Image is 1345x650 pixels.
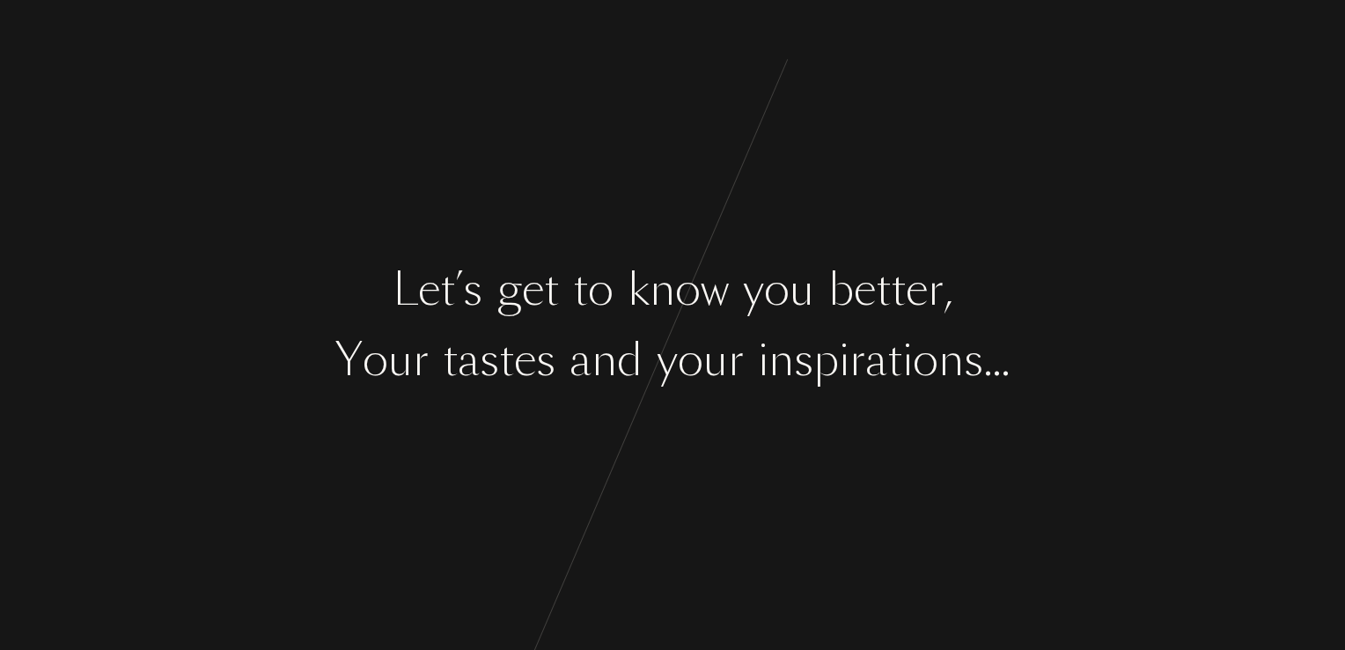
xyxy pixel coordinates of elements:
div: t [887,328,902,394]
div: g [496,257,522,323]
div: y [657,328,678,394]
div: u [388,328,413,394]
div: t [443,328,458,394]
div: e [514,328,536,394]
div: t [891,257,906,323]
div: y [743,257,764,323]
div: i [758,328,768,394]
div: p [813,328,839,394]
div: t [876,257,891,323]
div: d [617,328,643,394]
div: a [458,328,480,394]
div: u [790,257,814,323]
div: o [678,328,703,394]
div: t [544,257,559,323]
div: a [570,328,592,394]
div: k [628,257,650,323]
div: n [592,328,617,394]
div: , [944,257,952,323]
div: s [964,328,983,394]
div: s [536,328,555,394]
div: t [573,257,588,323]
div: b [828,257,854,323]
div: t [440,257,455,323]
div: n [650,257,675,323]
div: n [938,328,964,394]
div: e [418,257,440,323]
div: n [768,328,794,394]
div: a [865,328,887,394]
div: r [849,328,865,394]
div: s [794,328,813,394]
div: ’ [455,257,463,323]
div: L [393,257,418,323]
div: e [854,257,876,323]
div: o [764,257,790,323]
div: s [480,328,499,394]
div: o [913,328,938,394]
div: e [522,257,544,323]
div: . [983,328,992,394]
div: o [675,257,701,323]
div: . [992,328,1001,394]
div: i [902,328,913,394]
div: r [413,328,429,394]
div: . [1001,328,1010,394]
div: w [701,257,729,323]
div: u [703,328,728,394]
div: s [463,257,482,323]
div: e [906,257,928,323]
div: t [499,328,514,394]
div: i [839,328,849,394]
div: Y [335,328,363,394]
div: o [588,257,614,323]
div: r [728,328,744,394]
div: o [363,328,388,394]
div: r [928,257,944,323]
